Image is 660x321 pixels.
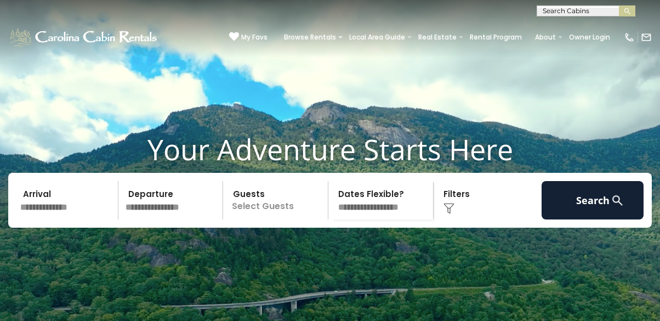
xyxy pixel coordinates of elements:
[542,181,644,219] button: Search
[530,30,561,45] a: About
[229,32,268,43] a: My Favs
[624,32,635,43] img: phone-regular-white.png
[413,30,462,45] a: Real Estate
[641,32,652,43] img: mail-regular-white.png
[8,132,652,166] h1: Your Adventure Starts Here
[564,30,616,45] a: Owner Login
[443,203,454,214] img: filter--v1.png
[278,30,342,45] a: Browse Rentals
[611,194,624,207] img: search-regular-white.png
[226,181,328,219] p: Select Guests
[344,30,411,45] a: Local Area Guide
[464,30,527,45] a: Rental Program
[8,26,160,48] img: White-1-1-2.png
[241,32,268,42] span: My Favs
